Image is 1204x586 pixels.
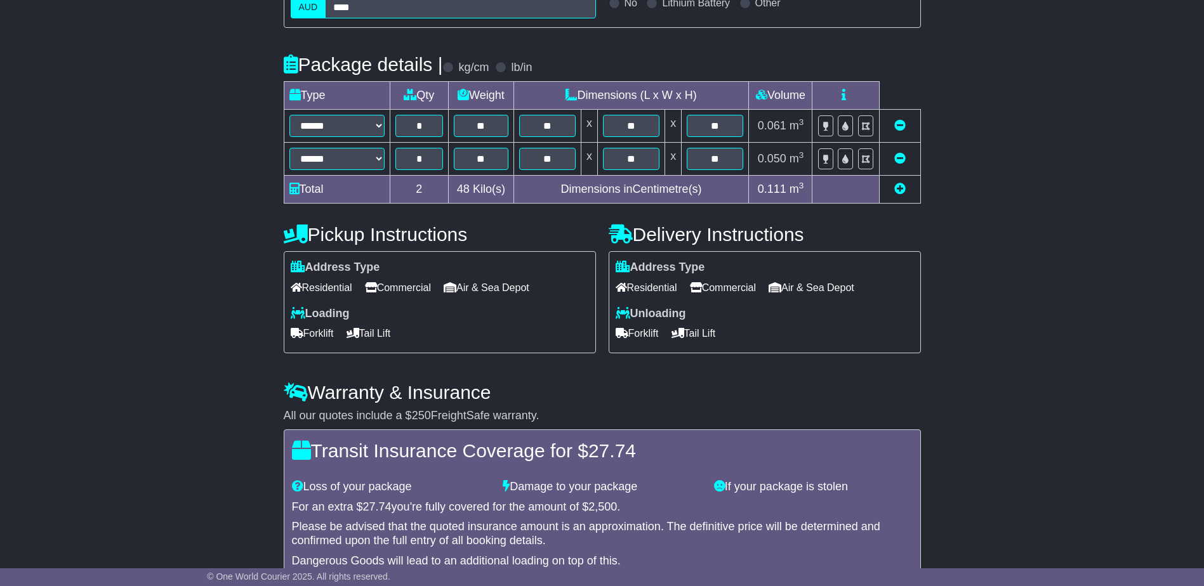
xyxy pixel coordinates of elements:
[511,61,532,75] label: lb/in
[458,61,489,75] label: kg/cm
[513,176,749,204] td: Dimensions in Centimetre(s)
[291,278,352,297] span: Residential
[690,278,756,297] span: Commercial
[671,323,716,343] span: Tail Lift
[894,119,906,132] a: Remove this item
[284,54,443,75] h4: Package details |
[769,278,854,297] span: Air & Sea Depot
[790,152,804,165] span: m
[894,183,906,195] a: Add new item
[286,480,497,494] div: Loss of your package
[292,440,913,461] h4: Transit Insurance Coverage for $
[347,323,391,343] span: Tail Lift
[365,278,431,297] span: Commercial
[616,323,659,343] span: Forklift
[799,117,804,127] sup: 3
[616,261,705,275] label: Address Type
[749,82,812,110] td: Volume
[291,307,350,321] label: Loading
[581,110,597,143] td: x
[284,382,921,403] h4: Warranty & Insurance
[444,278,529,297] span: Air & Sea Depot
[412,409,431,422] span: 250
[616,278,677,297] span: Residential
[799,181,804,190] sup: 3
[758,183,786,195] span: 0.111
[513,82,749,110] td: Dimensions (L x W x H)
[581,143,597,176] td: x
[588,440,636,461] span: 27.74
[708,480,919,494] div: If your package is stolen
[616,307,686,321] label: Unloading
[449,176,514,204] td: Kilo(s)
[457,183,470,195] span: 48
[363,500,392,513] span: 27.74
[284,176,390,204] td: Total
[496,480,708,494] div: Damage to your package
[292,520,913,547] div: Please be advised that the quoted insurance amount is an approximation. The definitive price will...
[292,554,913,568] div: Dangerous Goods will lead to an additional loading on top of this.
[390,176,449,204] td: 2
[284,409,921,423] div: All our quotes include a $ FreightSafe warranty.
[758,152,786,165] span: 0.050
[790,183,804,195] span: m
[284,82,390,110] td: Type
[588,500,617,513] span: 2,500
[799,150,804,160] sup: 3
[665,110,682,143] td: x
[291,323,334,343] span: Forklift
[758,119,786,132] span: 0.061
[390,82,449,110] td: Qty
[894,152,906,165] a: Remove this item
[790,119,804,132] span: m
[207,571,390,582] span: © One World Courier 2025. All rights reserved.
[291,261,380,275] label: Address Type
[292,500,913,514] div: For an extra $ you're fully covered for the amount of $ .
[665,143,682,176] td: x
[449,82,514,110] td: Weight
[609,224,921,245] h4: Delivery Instructions
[284,224,596,245] h4: Pickup Instructions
